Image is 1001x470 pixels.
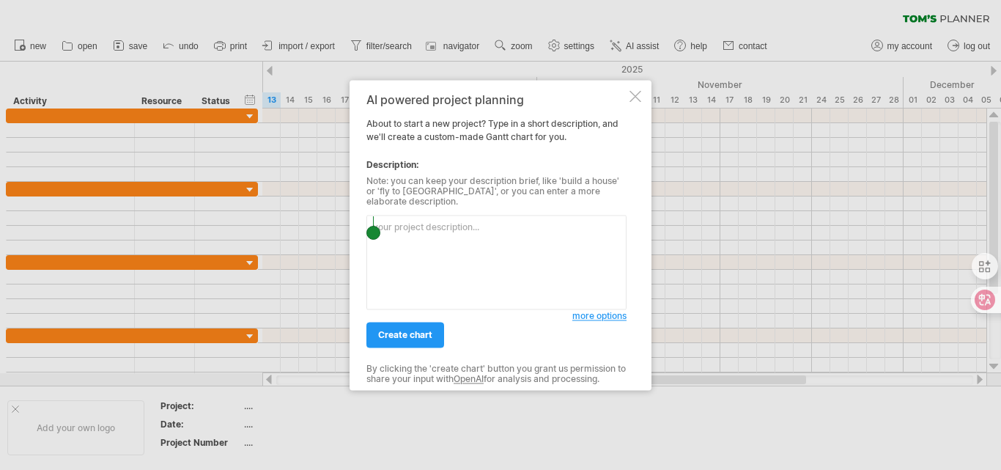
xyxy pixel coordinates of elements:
[366,93,627,377] div: About to start a new project? Type in a short description, and we'll create a custom-made Gantt c...
[366,158,627,172] div: Description:
[366,322,444,348] a: create chart
[366,364,627,385] div: By clicking the 'create chart' button you grant us permission to share your input with for analys...
[572,310,627,321] span: more options
[572,309,627,323] a: more options
[378,329,432,340] span: create chart
[366,93,627,106] div: AI powered project planning
[454,374,484,385] a: OpenAI
[366,176,627,208] div: Note: you can keep your description brief, like 'build a house' or 'fly to [GEOGRAPHIC_DATA]', or...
